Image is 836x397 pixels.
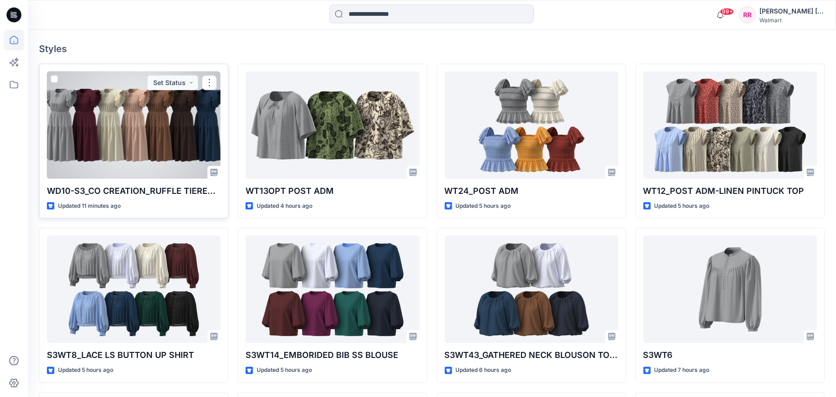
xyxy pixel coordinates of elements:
a: S3WT14_EMBORIDED BIB SS BLOUSE [246,236,419,343]
a: S3WT43_GATHERED NECK BLOUSON TOP [15-09-25] [445,236,618,343]
p: S3WT6 [643,349,817,362]
div: RR [739,7,756,23]
a: S3WT6 [643,236,817,343]
p: WT24_POST ADM [445,185,618,198]
p: Updated 5 hours ago [257,365,312,375]
p: Updated 7 hours ago [655,365,710,375]
p: S3WT43_GATHERED NECK BLOUSON TOP [[DATE]] [445,349,618,362]
div: Walmart [759,17,824,24]
h4: Styles [39,43,825,54]
a: WT13OPT POST ADM [246,72,419,179]
span: 99+ [720,8,734,15]
a: WD10-S3_CO CREATION_RUFFLE TIERED MIDI DRESS [47,72,220,179]
p: WD10-S3_CO CREATION_RUFFLE TIERED MIDI DRESS [47,185,220,198]
p: Updated 6 hours ago [456,365,512,375]
p: Updated 5 hours ago [58,365,113,375]
a: S3WT8_LACE LS BUTTON UP SHIRT [47,236,220,343]
p: Updated 11 minutes ago [58,201,121,211]
a: WT12_POST ADM-LINEN PINTUCK TOP [643,72,817,179]
div: [PERSON_NAME] [PERSON_NAME] [759,6,824,17]
p: WT12_POST ADM-LINEN PINTUCK TOP [643,185,817,198]
a: WT24_POST ADM [445,72,618,179]
p: WT13OPT POST ADM [246,185,419,198]
p: S3WT8_LACE LS BUTTON UP SHIRT [47,349,220,362]
p: Updated 4 hours ago [257,201,312,211]
p: Updated 5 hours ago [456,201,511,211]
p: S3WT14_EMBORIDED BIB SS BLOUSE [246,349,419,362]
p: Updated 5 hours ago [655,201,710,211]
